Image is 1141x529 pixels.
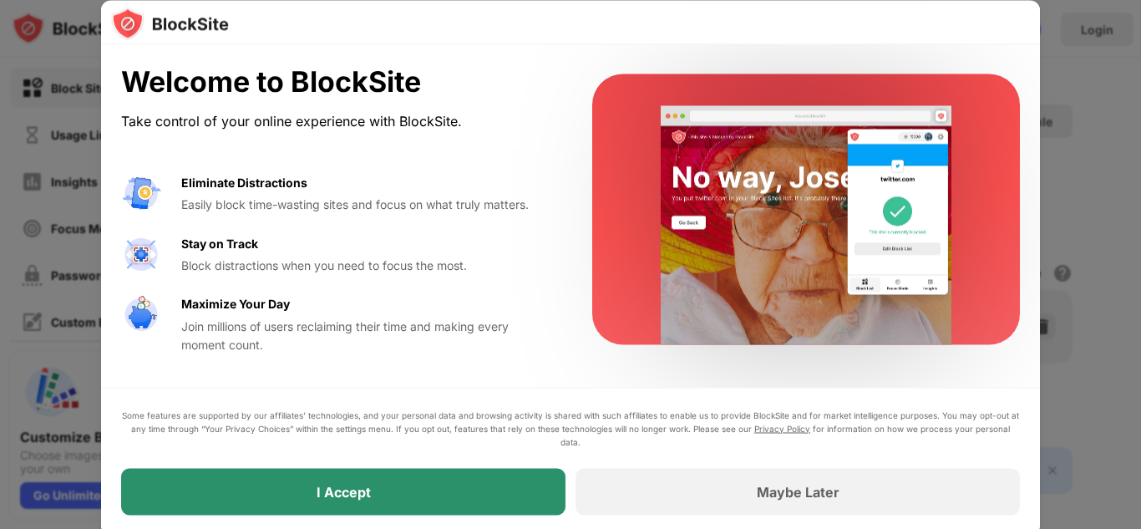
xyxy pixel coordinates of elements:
[121,65,552,99] div: Welcome to BlockSite
[181,173,307,191] div: Eliminate Distractions
[181,317,552,354] div: Join millions of users reclaiming their time and making every moment count.
[181,295,290,313] div: Maximize Your Day
[754,423,810,433] a: Privacy Policy
[121,234,161,274] img: value-focus.svg
[111,7,229,40] img: logo-blocksite.svg
[181,234,258,252] div: Stay on Track
[181,196,552,214] div: Easily block time-wasting sites and focus on what truly matters.
[121,173,161,213] img: value-avoid-distractions.svg
[757,483,839,500] div: Maybe Later
[181,256,552,274] div: Block distractions when you need to focus the most.
[121,408,1020,448] div: Some features are supported by our affiliates’ technologies, and your personal data and browsing ...
[317,483,371,500] div: I Accept
[121,295,161,335] img: value-safe-time.svg
[121,109,552,133] div: Take control of your online experience with BlockSite.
